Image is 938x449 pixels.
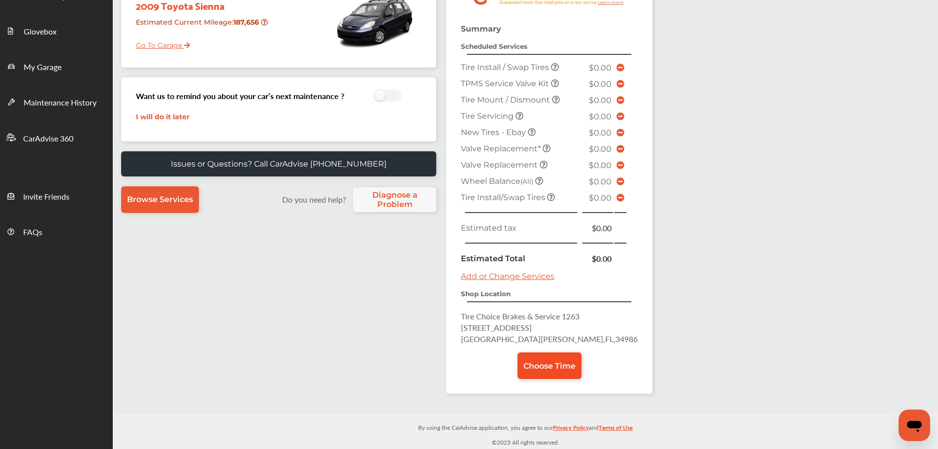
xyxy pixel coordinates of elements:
p: By using the CarAdvise application, you agree to our and [113,422,938,432]
td: $0.00 [582,220,614,236]
div: Estimated Current Mileage : [129,14,273,39]
strong: Shop Location [461,290,511,298]
span: $0.00 [589,161,612,170]
td: $0.00 [582,250,614,267]
span: [GEOGRAPHIC_DATA][PERSON_NAME] , FL , 34986 [461,333,638,345]
span: Maintenance History [24,97,97,109]
span: Tire Mount / Dismount [461,95,552,104]
a: Go To Garage [129,34,190,52]
span: My Garage [24,61,62,74]
span: Invite Friends [23,191,69,204]
strong: Summary [461,24,501,34]
span: $0.00 [589,96,612,105]
span: $0.00 [589,63,612,72]
span: Glovebox [24,26,57,38]
a: Privacy Policy [553,422,589,437]
a: Glovebox [0,13,112,48]
span: Tire Install/Swap Tires [461,193,547,202]
a: Maintenance History [0,84,112,119]
a: Issues or Questions? Call CarAdvise [PHONE_NUMBER] [121,151,436,176]
strong: 187,656 [233,18,261,27]
span: $0.00 [589,177,612,186]
span: New Tires - Ebay [461,128,528,137]
label: Do you need help? [277,194,351,205]
a: Diagnose a Problem [353,187,436,212]
a: I will do it later [136,112,190,121]
span: Diagnose a Problem [358,190,431,209]
span: $0.00 [589,128,612,138]
small: (All) [520,177,533,185]
span: $0.00 [589,112,612,121]
span: Tire Servicing [461,111,516,121]
span: Tire Install / Swap Tires [461,63,551,72]
span: TPMS Service Valve Kit [461,79,551,88]
span: Valve Replacement [461,160,540,170]
a: My Garage [0,48,112,84]
span: Tire Choice Brakes & Service 1263 [461,311,580,322]
p: Issues or Questions? Call CarAdvise [PHONE_NUMBER] [171,159,387,169]
a: Terms of Use [599,422,633,437]
span: Valve Replacement* [461,144,543,153]
h3: Want us to remind you about your car’s next maintenance ? [136,90,344,102]
strong: Scheduled Services [461,42,527,50]
span: $0.00 [589,193,612,203]
span: [STREET_ADDRESS] [461,322,532,333]
span: Wheel Balance [461,176,535,186]
td: Estimated Total [458,250,582,267]
a: Browse Services [121,186,199,213]
span: Choose Time [523,361,576,371]
iframe: Button to launch messaging window [899,410,930,441]
span: FAQs [23,226,42,239]
span: CarAdvise 360 [23,133,73,145]
span: Browse Services [127,195,193,204]
td: Estimated tax [458,220,582,236]
div: © 2025 All rights reserved. [113,414,938,449]
a: Add or Change Services [461,272,554,281]
a: Choose Time [518,352,582,379]
span: $0.00 [589,144,612,154]
span: $0.00 [589,79,612,89]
